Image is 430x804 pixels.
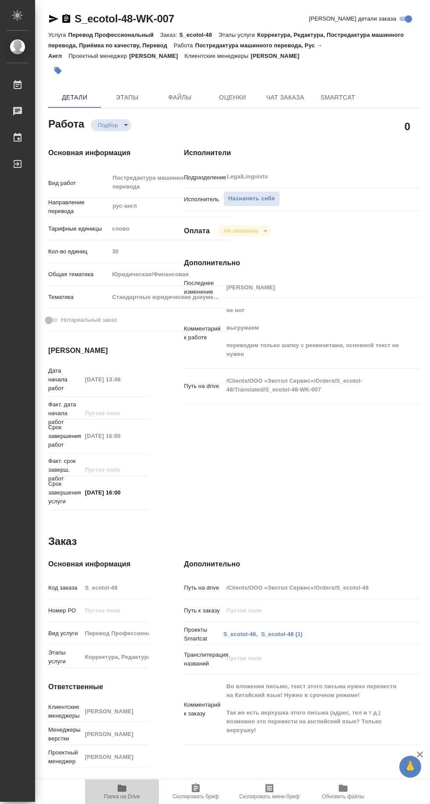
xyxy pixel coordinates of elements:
[48,748,82,766] p: Проектный менеджер
[399,756,421,778] button: 🙏
[48,224,109,233] p: Тарифные единицы
[184,324,223,342] p: Комментарий к работе
[48,559,149,569] h4: Основная информация
[129,53,185,59] p: [PERSON_NAME]
[109,221,230,236] div: слово
[160,32,179,38] p: Заказ:
[48,457,82,483] p: Факт. срок заверш. работ
[48,115,84,131] h2: Работа
[82,651,149,663] input: Пустое поле
[317,92,359,103] span: SmartCat
[82,373,149,386] input: Пустое поле
[261,631,302,637] a: S_ecotol-48 (1)
[48,14,59,24] button: Скопировать ссылку для ЯМессенджера
[48,270,109,279] p: Общая тематика
[172,793,219,800] span: Скопировать бриф
[233,779,306,804] button: Скопировать мини-бриф
[91,119,131,131] div: Подбор
[217,225,271,237] div: Подбор
[405,119,410,134] h2: 0
[48,423,82,449] p: Срок завершения работ
[48,606,82,615] p: Номер РО
[223,581,401,594] input: Пустое поле
[159,779,233,804] button: Скопировать бриф
[48,32,68,38] p: Услуга
[54,92,96,103] span: Детали
[48,682,149,692] h4: Ответственные
[82,705,149,718] input: Пустое поле
[184,382,223,391] p: Путь на drive
[82,407,149,420] input: Пустое поле
[48,247,109,256] p: Кол-во единиц
[109,267,230,282] div: Юридическая/Финансовая
[48,400,82,427] p: Факт. дата начала работ
[174,42,195,49] p: Работа
[184,626,223,643] p: Проекты Smartcat
[264,92,306,103] span: Чат заказа
[48,480,82,506] p: Срок завершения услуги
[223,604,401,617] input: Пустое поле
[48,703,82,720] p: Клиентские менеджеры
[223,281,401,294] input: Пустое поле
[322,793,365,800] span: Обновить файлы
[184,148,420,158] h4: Исполнители
[68,53,129,59] p: Проектный менеджер
[48,148,149,158] h4: Основная информация
[48,648,82,666] p: Этапы услуги
[82,627,149,640] input: Пустое поле
[61,14,72,24] button: Скопировать ссылку
[48,198,109,216] p: Направление перевода
[184,559,420,569] h4: Дополнительно
[95,121,121,129] button: Подбор
[82,581,149,594] input: Пустое поле
[82,728,149,740] input: Пустое поле
[223,191,279,206] button: Назначить себя
[104,793,140,800] span: Папка на Drive
[223,679,401,738] textarea: Во вложении письмо, текст этого письма нужно перевести на Китайский язык! Нужно в срочном режиме!...
[48,726,82,743] p: Менеджеры верстки
[221,227,260,235] button: Не оплачена
[48,534,77,548] h2: Заказ
[223,631,258,637] a: S_ecotol-48,
[184,701,223,718] p: Комментарий к заказу
[184,651,223,668] p: Транслитерация названий
[48,179,109,188] p: Вид работ
[184,583,223,592] p: Путь на drive
[185,53,251,59] p: Клиентские менеджеры
[223,303,401,362] textarea: не нот выгружаем переводим только шапку с реквизитами, основной текст не нужен
[48,629,82,638] p: Вид услуги
[82,604,149,617] input: Пустое поле
[48,583,82,592] p: Код заказа
[239,793,299,800] span: Скопировать мини-бриф
[75,13,174,25] a: S_ecotol-48-WK-007
[48,293,109,302] p: Тематика
[228,194,275,204] span: Назначить себя
[85,779,159,804] button: Папка на Drive
[82,751,149,763] input: Пустое поле
[251,53,306,59] p: [PERSON_NAME]
[403,758,418,776] span: 🙏
[48,345,149,356] h4: [PERSON_NAME]
[309,14,396,23] span: [PERSON_NAME] детали заказа
[82,463,149,476] input: Пустое поле
[159,92,201,103] span: Файлы
[184,606,223,615] p: Путь к заказу
[184,258,420,268] h4: Дополнительно
[179,32,219,38] p: S_ecotol-48
[109,290,230,305] div: Стандартные юридические документы, договоры, уставы
[68,32,160,38] p: Перевод Профессиональный
[223,374,401,397] textarea: /Clients/ООО «Экотол Сервис»/Orders/S_ecotol-48/Translated/S_ecotol-48-WK-007
[61,316,117,324] span: Нотариальный заказ
[184,279,223,296] p: Последнее изменение
[82,486,149,499] input: ✎ Введи что-нибудь
[219,32,257,38] p: Этапы услуги
[306,779,380,804] button: Обновить файлы
[106,92,148,103] span: Этапы
[48,61,68,80] button: Добавить тэг
[82,430,149,442] input: Пустое поле
[48,366,82,393] p: Дата начала работ
[211,92,254,103] span: Оценки
[109,245,230,258] input: Пустое поле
